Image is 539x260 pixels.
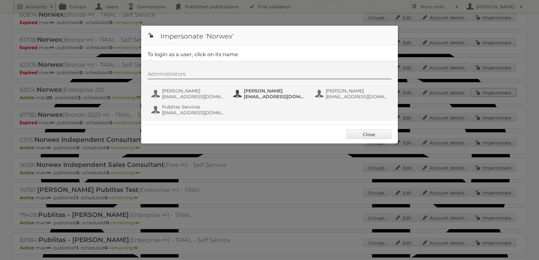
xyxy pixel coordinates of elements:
button: [PERSON_NAME] [EMAIL_ADDRESS][DOMAIN_NAME] [233,87,308,100]
a: Close [346,129,391,139]
h1: Impersonate 'Norwex' [141,26,398,45]
div: Administrators [148,71,391,79]
legend: To login as a user, click on its name [148,51,238,57]
button: [PERSON_NAME] [EMAIL_ADDRESS][DOMAIN_NAME] [314,87,390,100]
span: [EMAIL_ADDRESS][DOMAIN_NAME] [162,110,224,116]
span: [PERSON_NAME] [162,88,224,94]
span: [PERSON_NAME] [326,88,388,94]
span: [PERSON_NAME] [244,88,306,94]
button: [PERSON_NAME] [EMAIL_ADDRESS][DOMAIN_NAME] [151,87,226,100]
span: [EMAIL_ADDRESS][DOMAIN_NAME] [162,94,224,100]
span: [EMAIL_ADDRESS][DOMAIN_NAME] [326,94,388,100]
button: Publitas Services [EMAIL_ADDRESS][DOMAIN_NAME] [151,103,226,116]
span: [EMAIL_ADDRESS][DOMAIN_NAME] [244,94,306,100]
span: Publitas Services [162,104,224,110]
